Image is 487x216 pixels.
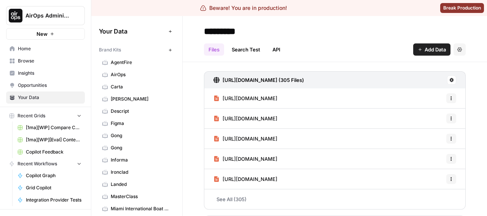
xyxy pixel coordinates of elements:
[99,81,175,93] a: Carta
[6,55,85,67] a: Browse
[111,108,171,115] span: Descript
[223,175,277,183] span: [URL][DOMAIN_NAME]
[111,157,171,163] span: Informa
[14,122,85,134] a: [1ma][WIP] Compare Convert Content Format
[18,82,81,89] span: Opportunities
[14,146,85,158] a: Copilot Feedback
[14,134,85,146] a: [1ma][WIP][Eval] Content Compare Grid
[99,56,175,69] a: AgentFire
[111,144,171,151] span: Gong
[18,112,45,119] span: Recent Grids
[99,27,166,36] span: Your Data
[14,194,85,206] a: Integration Provider Tests
[6,28,85,40] button: New
[268,43,285,56] a: API
[111,96,171,102] span: [PERSON_NAME]
[213,149,277,169] a: [URL][DOMAIN_NAME]
[6,91,85,104] a: Your Data
[413,43,450,56] button: Add Data
[6,110,85,122] button: Recent Grids
[26,136,81,143] span: [1ma][WIP][Eval] Content Compare Grid
[425,46,446,53] span: Add Data
[18,160,57,167] span: Recent Workflows
[111,205,171,212] span: Miami International Boat Show
[200,4,287,12] div: Beware! You are in production!
[18,94,81,101] span: Your Data
[9,9,22,22] img: AirOps Administrative Logo
[111,59,171,66] span: AgentFire
[6,43,85,55] a: Home
[37,30,48,38] span: New
[99,154,175,166] a: Informa
[6,67,85,79] a: Insights
[223,94,277,102] span: [URL][DOMAIN_NAME]
[99,46,121,53] span: Brand Kits
[213,72,304,88] a: [URL][DOMAIN_NAME] (305 Files)
[213,109,277,128] a: [URL][DOMAIN_NAME]
[443,5,481,11] span: Break Production
[18,58,81,64] span: Browse
[440,3,484,13] button: Break Production
[99,203,175,215] a: Miami International Boat Show
[111,71,171,78] span: AirOps
[111,169,171,176] span: Ironclad
[14,182,85,194] a: Grid Copilot
[223,76,304,84] h3: [URL][DOMAIN_NAME] (305 Files)
[99,142,175,154] a: Gong
[111,193,171,200] span: MasterClass
[18,70,81,77] span: Insights
[223,135,277,142] span: [URL][DOMAIN_NAME]
[111,83,171,90] span: Carta
[99,105,175,117] a: Descript
[99,130,175,142] a: Gong
[111,181,171,188] span: Landed
[18,45,81,52] span: Home
[227,43,265,56] a: Search Test
[26,124,81,131] span: [1ma][WIP] Compare Convert Content Format
[99,93,175,105] a: [PERSON_NAME]
[99,117,175,130] a: Figma
[204,189,466,209] a: See All (305)
[213,88,277,108] a: [URL][DOMAIN_NAME]
[26,149,81,155] span: Copilot Feedback
[223,155,277,163] span: [URL][DOMAIN_NAME]
[204,43,224,56] a: Files
[111,132,171,139] span: Gong
[213,169,277,189] a: [URL][DOMAIN_NAME]
[99,69,175,81] a: AirOps
[99,190,175,203] a: MasterClass
[99,166,175,178] a: Ironclad
[26,172,81,179] span: Copilot Graph
[6,79,85,91] a: Opportunities
[26,184,81,191] span: Grid Copilot
[14,170,85,182] a: Copilot Graph
[6,158,85,170] button: Recent Workflows
[223,115,277,122] span: [URL][DOMAIN_NAME]
[26,197,81,203] span: Integration Provider Tests
[99,178,175,190] a: Landed
[111,120,171,127] span: Figma
[213,129,277,149] a: [URL][DOMAIN_NAME]
[6,6,85,25] button: Workspace: AirOps Administrative
[25,12,72,19] span: AirOps Administrative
